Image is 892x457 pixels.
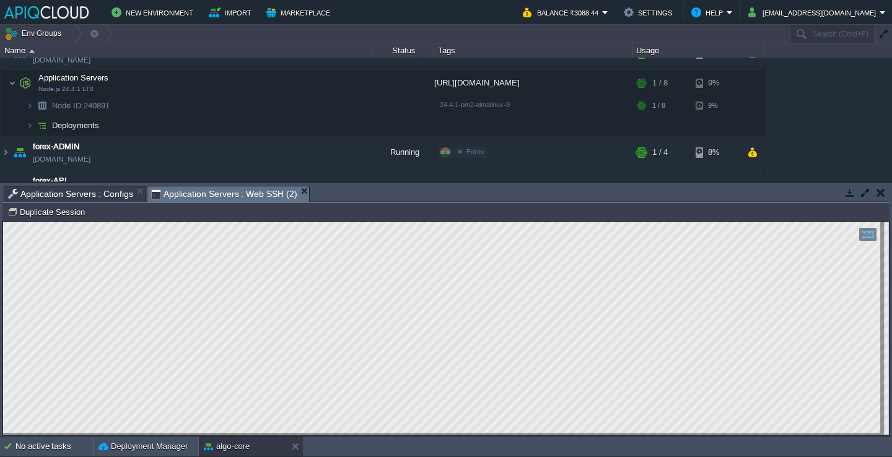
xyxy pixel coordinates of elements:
span: Node ID: [52,101,84,110]
a: [DOMAIN_NAME] [33,54,90,66]
img: AMDAwAAAACH5BAEAAAAALAAAAAABAAEAAAICRAEAOw== [17,71,34,95]
img: AMDAwAAAACH5BAEAAAAALAAAAAABAAEAAAICRAEAOw== [26,116,33,135]
a: [DOMAIN_NAME] [33,153,90,165]
img: AMDAwAAAACH5BAEAAAAALAAAAAABAAEAAAICRAEAOw== [11,136,28,169]
img: AMDAwAAAACH5BAEAAAAALAAAAAABAAEAAAICRAEAOw== [29,50,35,53]
div: Tags [435,43,632,58]
img: APIQCloud [4,6,89,19]
span: Forex [466,148,484,155]
img: AMDAwAAAACH5BAEAAAAALAAAAAABAAEAAAICRAEAOw== [26,96,33,115]
img: AMDAwAAAACH5BAEAAAAALAAAAAABAAEAAAICRAEAOw== [33,96,51,115]
img: AMDAwAAAACH5BAEAAAAALAAAAAABAAEAAAICRAEAOw== [33,116,51,135]
div: No active tasks [15,437,93,456]
a: Node ID:240891 [51,100,111,111]
a: forex-ADMIN [33,141,79,153]
div: Status [373,43,434,58]
img: AMDAwAAAACH5BAEAAAAALAAAAAABAAEAAAICRAEAOw== [1,170,11,203]
button: Duplicate Session [7,206,89,217]
div: 1 / 4 [652,136,668,169]
button: New Environment [111,5,197,20]
div: 1 / 8 [652,71,668,95]
div: 1 / 8 [652,96,665,115]
div: 8% [696,136,736,169]
button: Marketplace [266,5,334,20]
div: 10 / 31 [652,170,676,203]
img: AMDAwAAAACH5BAEAAAAALAAAAAABAAEAAAICRAEAOw== [1,136,11,169]
button: Import [209,5,255,20]
span: Application Servers : Web SSH (2) [151,186,297,202]
a: Deployments [51,120,101,131]
span: Application Servers [37,72,110,83]
div: Name [1,43,372,58]
span: Application Servers : Configs [8,186,133,201]
div: [URL][DOMAIN_NAME] [434,71,632,95]
button: Env Groups [4,25,66,42]
div: 9% [696,71,736,95]
span: 24.4.1-pm2-almalinux-9 [440,101,510,108]
div: Running [372,136,434,169]
button: Settings [624,5,676,20]
a: Application ServersNode.js 24.4.1 LTS [37,73,110,82]
button: algo-core [204,440,250,453]
button: Help [691,5,727,20]
button: Balance ₹3088.44 [523,5,602,20]
span: Node.js 24.4.1 LTS [38,85,94,93]
img: AMDAwAAAACH5BAEAAAAALAAAAAABAAEAAAICRAEAOw== [9,71,16,95]
div: Running [372,170,434,203]
a: forex-API [33,175,67,187]
span: 240891 [51,100,111,111]
div: 9% [696,96,736,115]
button: Deployment Manager [98,440,188,453]
div: Usage [633,43,764,58]
img: AMDAwAAAACH5BAEAAAAALAAAAAABAAEAAAICRAEAOw== [11,170,28,203]
button: [EMAIL_ADDRESS][DOMAIN_NAME] [748,5,880,20]
div: 2% [696,170,736,203]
